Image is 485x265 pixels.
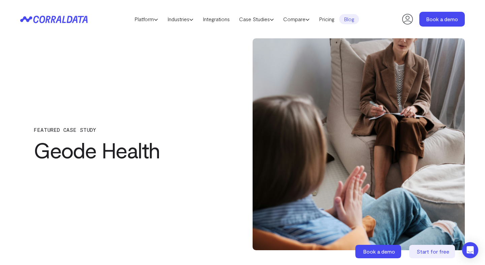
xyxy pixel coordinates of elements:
span: Book a demo [363,248,395,255]
a: Industries [163,14,198,24]
a: Compare [279,14,314,24]
a: Blog [339,14,359,24]
a: Platform [130,14,163,24]
a: Book a demo [419,12,465,27]
a: Pricing [314,14,339,24]
a: Case Studies [234,14,279,24]
div: Open Intercom Messenger [462,242,478,258]
a: Book a demo [355,245,402,258]
a: Integrations [198,14,234,24]
h1: Geode Health [34,138,219,162]
p: FEATURED CASE STUDY [34,127,219,133]
a: Start for free [409,245,456,258]
span: Start for free [417,248,449,255]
